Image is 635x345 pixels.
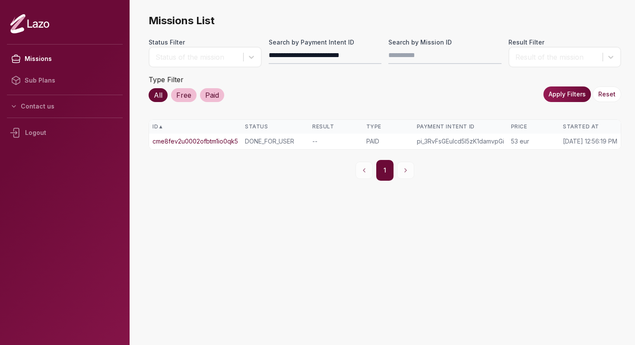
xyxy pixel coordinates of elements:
a: Missions [7,48,123,70]
div: Status of the mission [156,52,239,62]
a: Sub Plans [7,70,123,91]
span: ▲ [158,123,163,130]
div: Status [245,123,305,130]
span: Missions List [149,14,621,28]
div: PAID [366,137,410,146]
button: Reset [593,86,621,102]
button: 1 [376,160,394,181]
label: Status Filter [149,38,262,47]
label: Result Filter [508,38,622,47]
label: Search by Mission ID [388,38,502,47]
div: 53 eur [511,137,556,146]
div: Started At [563,123,617,130]
div: ID [152,123,238,130]
div: Result [312,123,359,130]
div: [DATE] 12:56:19 PM [563,137,617,146]
div: Price [511,123,556,130]
label: Search by Payment Intent ID [269,38,382,47]
div: Type [366,123,410,130]
div: All [149,88,168,102]
div: Result of the mission [515,52,599,62]
div: Payment Intent ID [417,123,504,130]
button: Apply Filters [543,86,591,102]
label: Type Filter [149,75,184,84]
div: Logout [7,121,123,144]
a: cme8fev2u0002ofbtm1io0qk5 [152,137,238,146]
div: Free [171,88,197,102]
button: Contact us [7,99,123,114]
div: pi_3RvFsGEulcd5I5zK1damvpGi [417,137,504,146]
div: -- [312,137,359,146]
div: Paid [200,88,224,102]
div: DONE_FOR_USER [245,137,305,146]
